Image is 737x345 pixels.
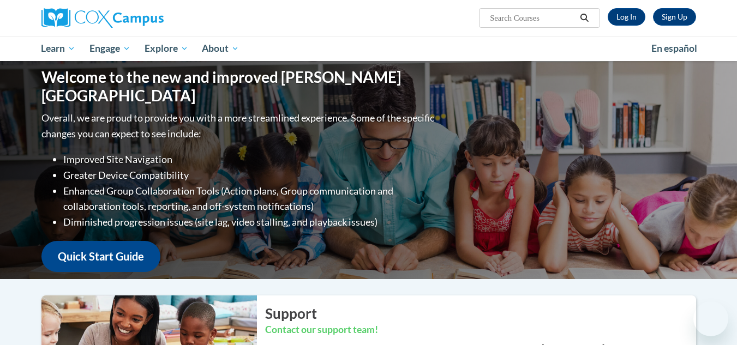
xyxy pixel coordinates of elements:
[195,36,246,61] a: About
[41,241,160,272] a: Quick Start Guide
[63,214,437,230] li: Diminished progression issues (site lag, video stalling, and playback issues)
[25,36,712,61] div: Main menu
[41,68,437,105] h1: Welcome to the new and improved [PERSON_NAME][GEOGRAPHIC_DATA]
[693,301,728,336] iframe: Button to launch messaging window
[63,152,437,167] li: Improved Site Navigation
[202,42,239,55] span: About
[608,8,645,26] a: Log In
[653,8,696,26] a: Register
[265,323,696,337] h3: Contact our support team!
[651,43,697,54] span: En español
[41,8,249,28] a: Cox Campus
[41,42,75,55] span: Learn
[576,11,592,25] button: Search
[41,110,437,142] p: Overall, we are proud to provide you with a more streamlined experience. Some of the specific cha...
[265,304,696,323] h2: Support
[63,167,437,183] li: Greater Device Compatibility
[63,183,437,215] li: Enhanced Group Collaboration Tools (Action plans, Group communication and collaboration tools, re...
[145,42,188,55] span: Explore
[34,36,83,61] a: Learn
[41,8,164,28] img: Cox Campus
[644,37,704,60] a: En español
[89,42,130,55] span: Engage
[137,36,195,61] a: Explore
[82,36,137,61] a: Engage
[489,11,576,25] input: Search Courses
